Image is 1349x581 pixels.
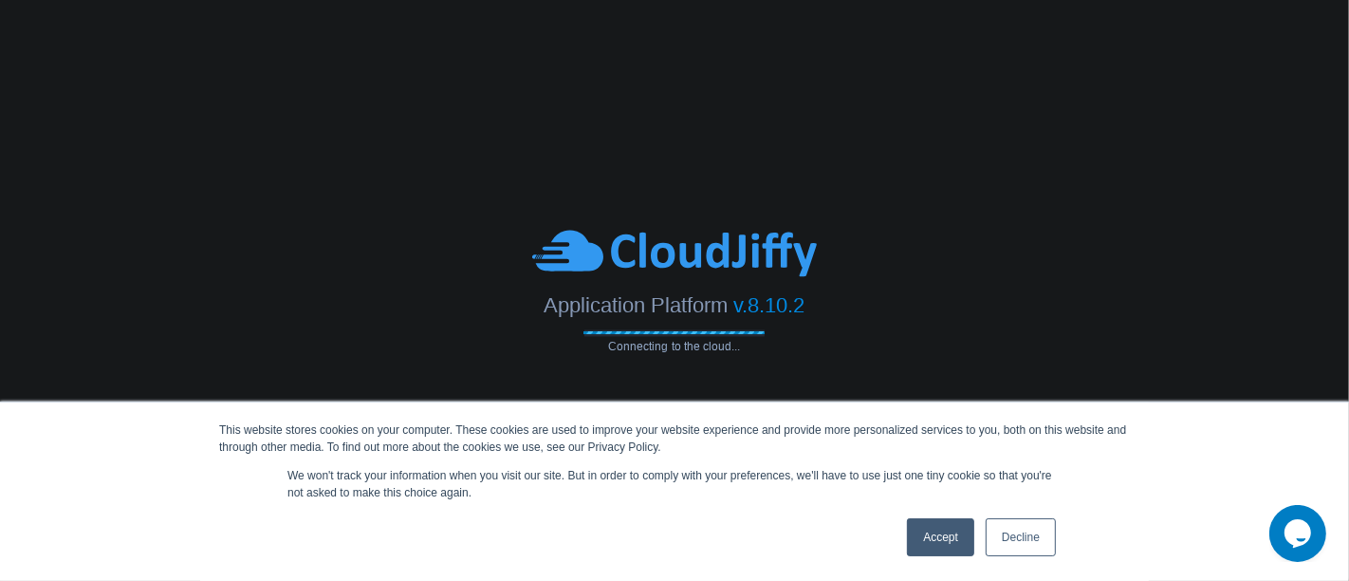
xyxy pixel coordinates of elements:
p: We won't track your information when you visit our site. But in order to comply with your prefere... [287,467,1062,501]
img: CloudJiffy-Blue.svg [532,228,817,280]
span: Connecting to the cloud... [584,341,765,354]
span: Application Platform [544,294,728,318]
div: This website stores cookies on your computer. These cookies are used to improve your website expe... [219,422,1130,456]
a: Decline [986,518,1056,556]
iframe: chat widget [1269,505,1330,562]
a: Accept [907,518,974,556]
span: v.8.10.2 [734,294,805,318]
